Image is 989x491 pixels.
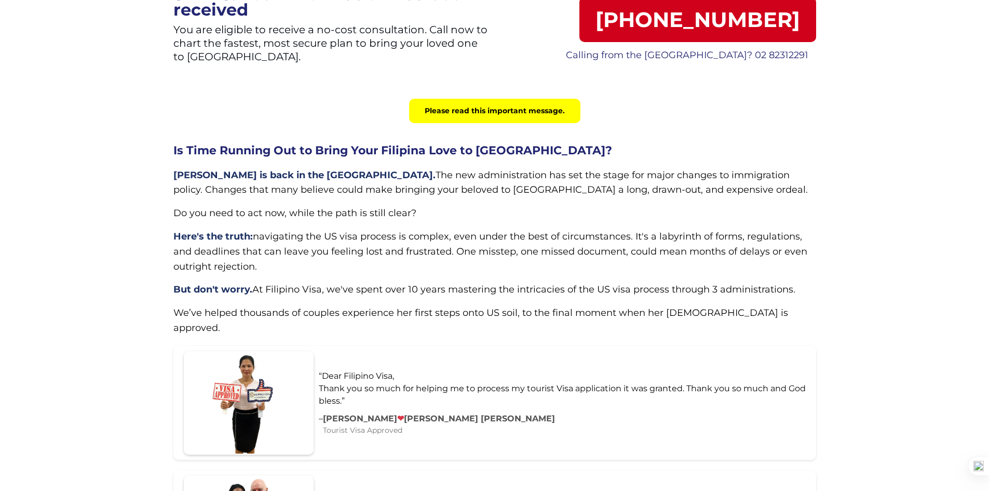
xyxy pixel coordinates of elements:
span: We’ve helped thousands of couples experience her first steps onto US soil, to the final moment wh... [173,307,788,334]
p: Tourist Visa Approved [323,425,555,436]
span: ❤ [397,414,404,423]
p: “Dear Filipino Visa, Thank you so much for helping me to process my tourist Visa application it w... [319,370,811,407]
span: The new administration has set the stage for major changes to immigration policy. Changes that ma... [173,169,808,196]
span: [PERSON_NAME] is back in the [GEOGRAPHIC_DATA]. [173,169,436,181]
span: Do you need to act now, while the path is still clear? [173,207,416,219]
span: navigating the US visa process is complex, even under the best of circumstances. It's a labyrinth... [173,231,807,272]
span: Here's the truth: [173,231,253,242]
p: [PERSON_NAME] [PERSON_NAME] [PERSON_NAME] [323,413,555,425]
span: At Filipino Visa, we've spent over 10 years mastering the intricacies of the US visa process thro... [252,284,795,295]
p: You are eligible to receive a no-cost consultation. Call now to chart the fastest, most secure pl... [173,23,489,71]
p: – [319,413,323,436]
h2: Is Time Running Out to Bring Your Filipina Love to [GEOGRAPHIC_DATA]? [173,144,816,157]
div: Please read this important message. [409,99,580,123]
span: But don't worry. [173,284,252,295]
p: Calling from the [GEOGRAPHIC_DATA]? 02 82312291 [558,47,816,63]
img: Ruth Garrett ♥️Wilson Christian Garrett [184,351,314,455]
